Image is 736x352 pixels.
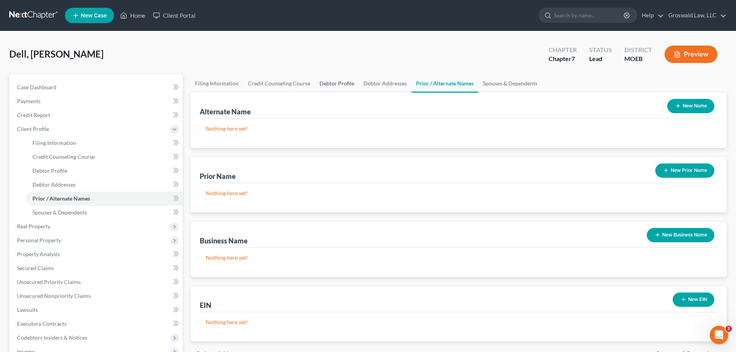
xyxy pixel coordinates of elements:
[17,84,56,90] span: Case Dashboard
[6,170,148,188] div: Lindsey says…
[38,147,148,164] div: okay thanks, I am gonna try it again
[34,83,142,98] div: okay, it finally tapped out and said "Oh No!"
[44,151,142,159] div: okay thanks, I am gonna try it again
[17,320,66,327] span: Executory Contracts
[206,189,711,197] p: Nothing here yet!
[17,112,50,118] span: Credit Report
[12,175,49,182] div: Sounds good!
[7,237,148,250] textarea: Message…
[26,206,183,219] a: Spouses & Dependents
[26,178,183,192] a: Debtor Addresses
[206,125,711,133] p: Nothing here yet!
[6,109,127,141] div: HI [PERSON_NAME]! I just saw that filing error come through. I will investigate and report back!
[37,7,65,13] h1: Operator
[624,46,652,54] div: District
[6,61,148,78] div: Maxwell says…
[624,54,652,63] div: MOEB
[11,94,183,108] a: Payments
[135,3,150,18] button: Home
[26,192,183,206] a: Prior / Alternate Names
[11,108,183,122] a: Credit Report
[26,150,183,164] a: Credit Counseling Course
[94,61,148,78] div: its idled at 99%
[32,181,76,188] span: Debtor Addresses
[17,223,50,230] span: Real Property
[549,54,577,63] div: Chapter
[647,228,714,242] button: New Business Name
[359,74,411,93] a: Debtor Addresses
[665,9,726,22] a: Groswald Law, LLC
[6,109,148,147] div: Lindsey says…
[17,279,81,285] span: Unsecured Priority Claims
[24,253,31,259] button: Gif picker
[17,126,49,132] span: Client Profile
[17,251,60,257] span: Property Analysis
[655,163,714,178] button: New Prior Name
[478,74,542,93] a: Spouses & Dependents
[673,292,714,307] button: New EIN
[11,289,183,303] a: Unsecured Nonpriority Claims
[5,3,20,18] button: go back
[26,164,183,178] a: Debtor Profile
[81,13,107,19] span: New Case
[32,195,90,202] span: Prior / Alternate Names
[200,301,211,310] div: EIN
[116,9,149,22] a: Home
[17,98,41,104] span: Payments
[200,107,251,116] div: Alternate Name
[11,275,183,289] a: Unsecured Priority Claims
[710,326,728,344] iframe: Intercom live chat
[100,65,142,73] div: its idled at 99%
[200,172,236,181] div: Prior Name
[97,48,142,55] div: [PERSON_NAME]
[589,46,612,54] div: Status
[667,99,714,113] button: New Name
[91,43,148,60] div: [PERSON_NAME]
[243,74,315,93] a: Credit Counseling Course
[6,187,127,235] div: Hi [PERSON_NAME]! It looks like that filing finally went through. I am reporting your original fi...
[28,78,148,102] div: okay, it finally tapped out and said "Oh No!"
[11,303,183,317] a: Lawsuits
[315,74,359,93] a: Debtor Profile
[206,254,711,262] p: Nothing here yet!
[665,46,717,63] button: Preview
[554,8,625,22] input: Search by name...
[37,253,43,259] button: Upload attachment
[133,250,145,262] button: Send a message…
[411,74,478,93] a: Prior / Alternate Names
[11,80,183,94] a: Case Dashboard
[12,113,121,136] div: HI [PERSON_NAME]! I just saw that filing error come through. I will investigate and report back!
[6,147,148,170] div: Maxwell says…
[17,265,54,271] span: Secured Claims
[6,43,148,61] div: Maxwell says…
[12,192,121,230] div: Hi [PERSON_NAME]! It looks like that filing finally went through. I am reporting your original fi...
[638,9,664,22] a: Help
[12,253,18,259] button: Emoji picker
[11,247,183,261] a: Property Analysis
[6,187,148,241] div: Lindsey says…
[11,261,183,275] a: Secured Claims
[200,236,248,245] div: Business Name
[32,209,87,216] span: Spouses & Dependents
[726,326,732,332] span: 2
[32,139,76,146] span: Filing Information
[22,4,34,17] img: Profile image for Operator
[17,334,87,341] span: Codebtors Insiders & Notices
[6,78,148,109] div: Maxwell says…
[589,54,612,63] div: Lead
[17,237,61,243] span: Personal Property
[206,318,711,326] p: Nothing here yet!
[26,136,183,150] a: Filing Information
[17,306,38,313] span: Lawsuits
[32,153,95,160] span: Credit Counseling Course
[6,170,56,187] div: Sounds good!
[190,74,243,93] a: Filing Information
[149,9,199,22] a: Client Portal
[17,292,91,299] span: Unsecured Nonpriority Claims
[9,48,104,60] span: Dell, [PERSON_NAME]
[11,317,183,331] a: Executory Contracts
[549,46,577,54] div: Chapter
[571,55,575,62] span: 7
[32,167,67,174] span: Debtor Profile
